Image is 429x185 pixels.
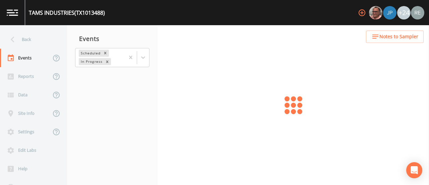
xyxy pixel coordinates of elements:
div: Mike Franklin [369,6,383,19]
img: 41241ef155101aa6d92a04480b0d0000 [383,6,396,19]
div: Joshua gere Paul [383,6,397,19]
div: +24 [397,6,411,19]
img: e720f1e92442e99c2aab0e3b783e6548 [411,6,424,19]
img: logo [7,9,18,16]
div: TAMS INDUSTRIES (TX1013488) [29,9,105,17]
div: Scheduled [79,50,102,57]
button: Notes to Sampler [366,31,424,43]
div: Remove In Progress [104,58,111,65]
div: In Progress [79,58,104,65]
img: e2d790fa78825a4bb76dcb6ab311d44c [369,6,382,19]
span: Notes to Sampler [379,33,418,41]
div: Events [67,30,158,47]
div: Open Intercom Messenger [406,162,422,178]
div: Remove Scheduled [102,50,109,57]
